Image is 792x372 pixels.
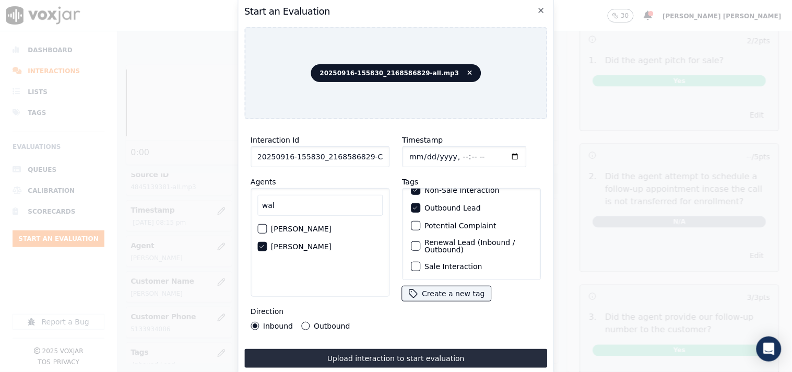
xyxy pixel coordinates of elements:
[314,322,350,330] label: Outbound
[402,178,418,186] label: Tags
[251,307,283,316] label: Direction
[251,178,276,186] label: Agents
[263,322,293,330] label: Inbound
[424,187,499,194] label: Non-Sale Interaction
[311,64,481,82] span: 20250916-155830_2168586829-all.mp3
[251,146,389,167] input: reference id, file name, etc
[251,136,299,144] label: Interaction Id
[756,336,782,362] div: Open Intercom Messenger
[271,243,332,250] label: [PERSON_NAME]
[424,239,532,253] label: Renewal Lead (Inbound / Outbound)
[402,136,443,144] label: Timestamp
[424,263,482,270] label: Sale Interaction
[424,222,496,229] label: Potential Complaint
[257,195,383,216] input: Search Agents...
[402,286,491,301] button: Create a new tag
[424,204,481,212] label: Outbound Lead
[244,349,548,368] button: Upload interaction to start evaluation
[271,225,332,233] label: [PERSON_NAME]
[244,4,548,19] h2: Start an Evaluation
